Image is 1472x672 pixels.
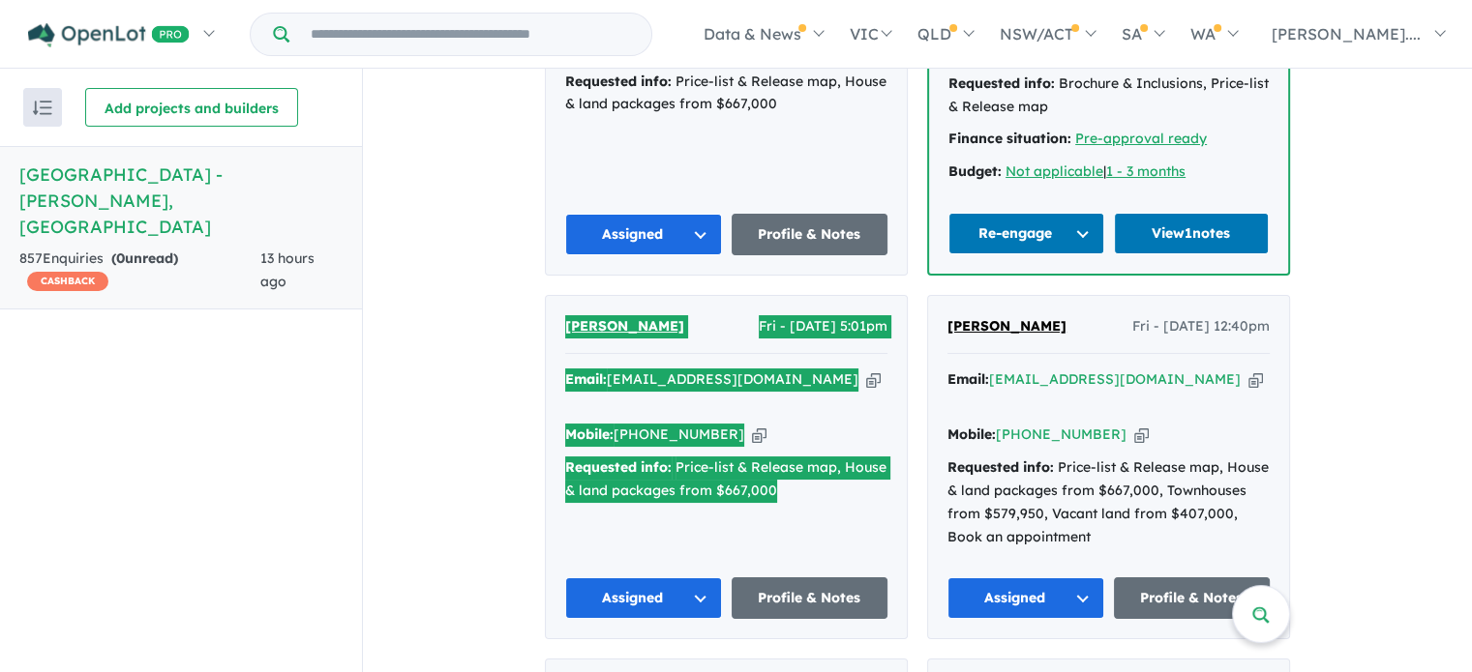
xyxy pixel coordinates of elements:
a: [EMAIL_ADDRESS][DOMAIN_NAME] [607,370,858,388]
strong: Mobile: [565,425,614,443]
span: [PERSON_NAME] [565,317,684,335]
img: sort.svg [33,101,52,115]
span: [PERSON_NAME] [947,317,1066,335]
button: Copy [752,424,766,445]
strong: Mobile: [947,425,996,443]
a: [PHONE_NUMBER] [614,425,744,443]
a: Not applicable [1006,162,1103,180]
strong: Budget: [948,162,1002,180]
strong: Email: [565,370,607,388]
a: Pre-approval ready [1075,130,1207,147]
button: Assigned [565,214,722,255]
a: Profile & Notes [732,214,888,255]
div: Price-list & Release map, House & land packages from $667,000 [565,71,887,117]
span: [PERSON_NAME].... [1272,24,1421,44]
button: Re-engage [948,213,1104,254]
a: [PHONE_NUMBER] [996,425,1127,443]
button: Copy [1134,424,1149,445]
strong: Requested info: [565,458,672,476]
div: Price-list & Release map, House & land packages from $667,000 [565,456,887,503]
strong: Requested info: [947,458,1054,476]
button: Assigned [565,577,722,619]
span: Fri - [DATE] 5:01pm [759,315,887,338]
a: 1 - 3 months [1106,162,1186,180]
a: [PERSON_NAME] [947,315,1066,338]
div: | [948,161,1269,184]
strong: ( unread) [111,249,178,267]
a: Profile & Notes [1114,577,1271,619]
input: Try estate name, suburb, builder or developer [293,14,647,55]
h5: [GEOGRAPHIC_DATA] - [PERSON_NAME] , [GEOGRAPHIC_DATA] [19,161,343,240]
strong: Email: [947,370,989,388]
strong: Requested info: [948,74,1055,92]
span: Fri - [DATE] 12:40pm [1132,315,1270,338]
strong: Finance situation: [948,130,1071,147]
a: [EMAIL_ADDRESS][DOMAIN_NAME] [989,370,1241,388]
div: Price-list & Release map, House & land packages from $667,000, Townhouses from $579,950, Vacant l... [947,456,1270,548]
button: Copy [1248,369,1263,390]
div: Brochure & Inclusions, Price-list & Release map [948,73,1269,119]
button: Assigned [947,577,1104,619]
span: 13 hours ago [260,249,315,290]
strong: Requested info: [565,73,672,90]
div: 857 Enquir ies [19,248,260,294]
a: Profile & Notes [732,577,888,619]
span: 0 [116,249,125,267]
button: Copy [866,369,881,390]
a: View1notes [1114,213,1270,254]
a: [PERSON_NAME] [565,315,684,338]
span: CASHBACK [27,272,108,291]
button: Add projects and builders [85,88,298,127]
img: Openlot PRO Logo White [28,23,190,47]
